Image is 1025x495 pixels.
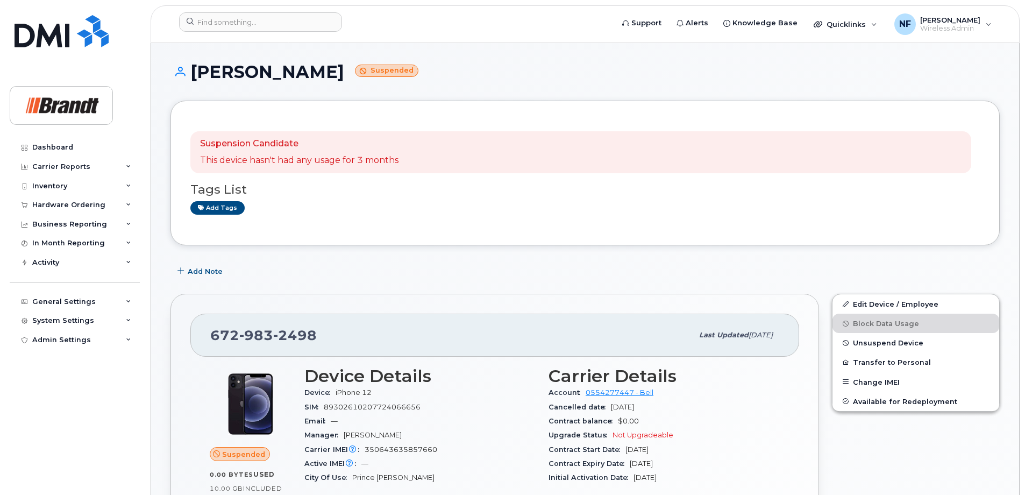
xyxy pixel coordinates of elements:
span: 10.00 GB [210,485,243,492]
p: Suspension Candidate [200,138,398,150]
span: [PERSON_NAME] [344,431,402,439]
span: Available for Redeployment [853,397,957,405]
span: Upgrade Status [549,431,613,439]
span: iPhone 12 [336,388,372,397]
button: Change IMEI [832,372,999,392]
span: Add Note [188,266,223,277]
span: Cancelled date [549,403,611,411]
span: Account [549,388,586,397]
span: 350643635857660 [365,445,437,454]
button: Add Note [170,261,232,281]
span: Last updated [699,331,749,339]
span: Contract balance [549,417,618,425]
span: 89302610207724066656 [324,403,421,411]
span: Device [304,388,336,397]
span: $0.00 [618,417,639,425]
span: used [253,470,275,478]
span: Manager [304,431,344,439]
span: [DATE] [625,445,649,454]
span: Initial Activation Date [549,473,633,482]
a: 0554277447 - Bell [586,388,653,397]
h3: Device Details [304,366,536,386]
span: Suspended [222,449,265,459]
span: [DATE] [749,331,773,339]
small: Suspended [355,65,418,77]
span: Not Upgradeable [613,431,673,439]
span: Carrier IMEI [304,445,365,454]
span: Email [304,417,331,425]
img: iPhone_12.jpg [218,372,283,436]
button: Unsuspend Device [832,333,999,352]
span: — [331,417,338,425]
span: [DATE] [633,473,657,482]
span: Contract Start Date [549,445,625,454]
button: Block Data Usage [832,314,999,333]
span: 983 [239,327,273,343]
span: SIM [304,403,324,411]
span: Unsuspend Device [853,339,923,347]
span: Prince [PERSON_NAME] [352,473,435,482]
p: This device hasn't had any usage for 3 months [200,154,398,167]
button: Available for Redeployment [832,392,999,411]
h3: Carrier Details [549,366,780,386]
a: Edit Device / Employee [832,294,999,314]
span: 2498 [273,327,317,343]
span: [DATE] [611,403,634,411]
span: Contract Expiry Date [549,459,630,468]
span: 0.00 Bytes [210,471,253,478]
span: Active IMEI [304,459,361,468]
button: Transfer to Personal [832,352,999,372]
span: City Of Use [304,473,352,482]
span: [DATE] [630,459,653,468]
h3: Tags List [190,183,980,196]
a: Add tags [190,201,245,215]
span: — [361,459,368,468]
h1: [PERSON_NAME] [170,62,1000,81]
span: 672 [210,327,317,343]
